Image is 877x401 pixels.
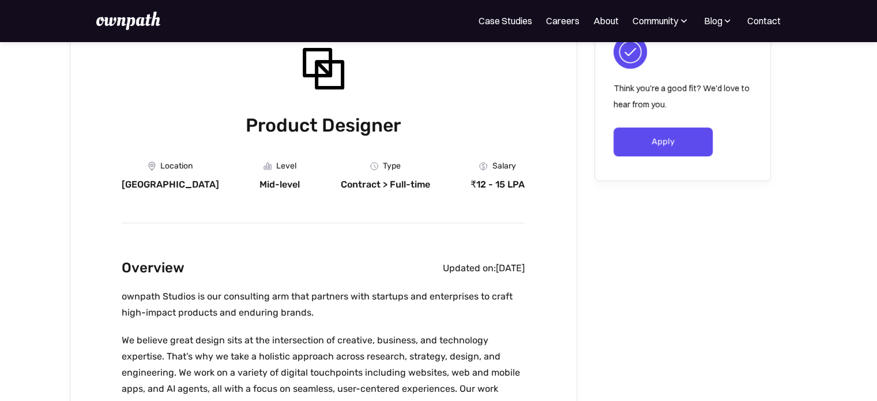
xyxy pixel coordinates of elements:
img: Location Icon - Job Board X Webflow Template [148,162,156,171]
img: Money Icon - Job Board X Webflow Template [479,162,487,170]
div: Community [633,14,678,28]
a: Apply [613,128,713,156]
a: Case Studies [479,14,532,28]
div: [DATE] [496,263,525,274]
a: About [593,14,619,28]
div: ₹12 - 15 LPA [471,179,525,190]
div: Location [160,162,193,171]
div: Mid-level [259,179,300,190]
div: Community [633,14,690,28]
div: Contract > Full-time [341,179,430,190]
div: Updated on: [443,263,496,274]
a: Contact [747,14,781,28]
h1: Product Designer [122,112,525,138]
img: Graph Icon - Job Board X Webflow Template [264,162,272,170]
h2: Overview [122,257,185,279]
a: Careers [546,14,579,28]
div: Blog [703,14,733,28]
p: ownpath Studios is our consulting arm that partners with startups and enterprises to craft high-i... [122,288,525,321]
div: Salary [492,162,515,171]
div: [GEOGRAPHIC_DATA] [122,179,219,190]
div: Level [276,162,296,171]
img: Clock Icon - Job Board X Webflow Template [370,162,378,170]
div: Blog [703,14,722,28]
div: Type [383,162,401,171]
p: Think you're a good fit? We'd love to hear from you. [613,80,752,113]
